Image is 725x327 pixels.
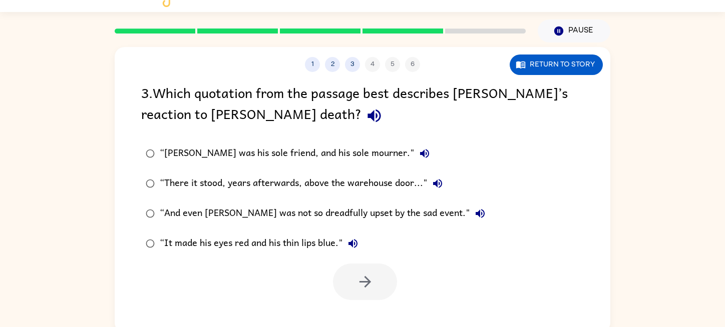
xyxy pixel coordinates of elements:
div: “There it stood, years afterwards, above the warehouse door..." [160,173,448,193]
div: “It made his eyes red and his thin lips blue." [160,233,363,253]
button: “[PERSON_NAME] was his sole friend, and his sole mourner." [415,143,435,163]
button: “There it stood, years afterwards, above the warehouse door..." [428,173,448,193]
button: “It made his eyes red and his thin lips blue." [343,233,363,253]
button: Pause [538,19,610,42]
div: “And even [PERSON_NAME] was not so dreadfully upset by the sad event." [160,203,490,223]
button: 1 [305,57,320,72]
div: 3 . Which quotation from the passage best describes [PERSON_NAME]’s reaction to [PERSON_NAME] death? [141,82,584,128]
button: “And even [PERSON_NAME] was not so dreadfully upset by the sad event." [470,203,490,223]
div: “[PERSON_NAME] was his sole friend, and his sole mourner." [160,143,435,163]
button: 3 [345,57,360,72]
button: Return to story [510,54,603,75]
button: 2 [325,57,340,72]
